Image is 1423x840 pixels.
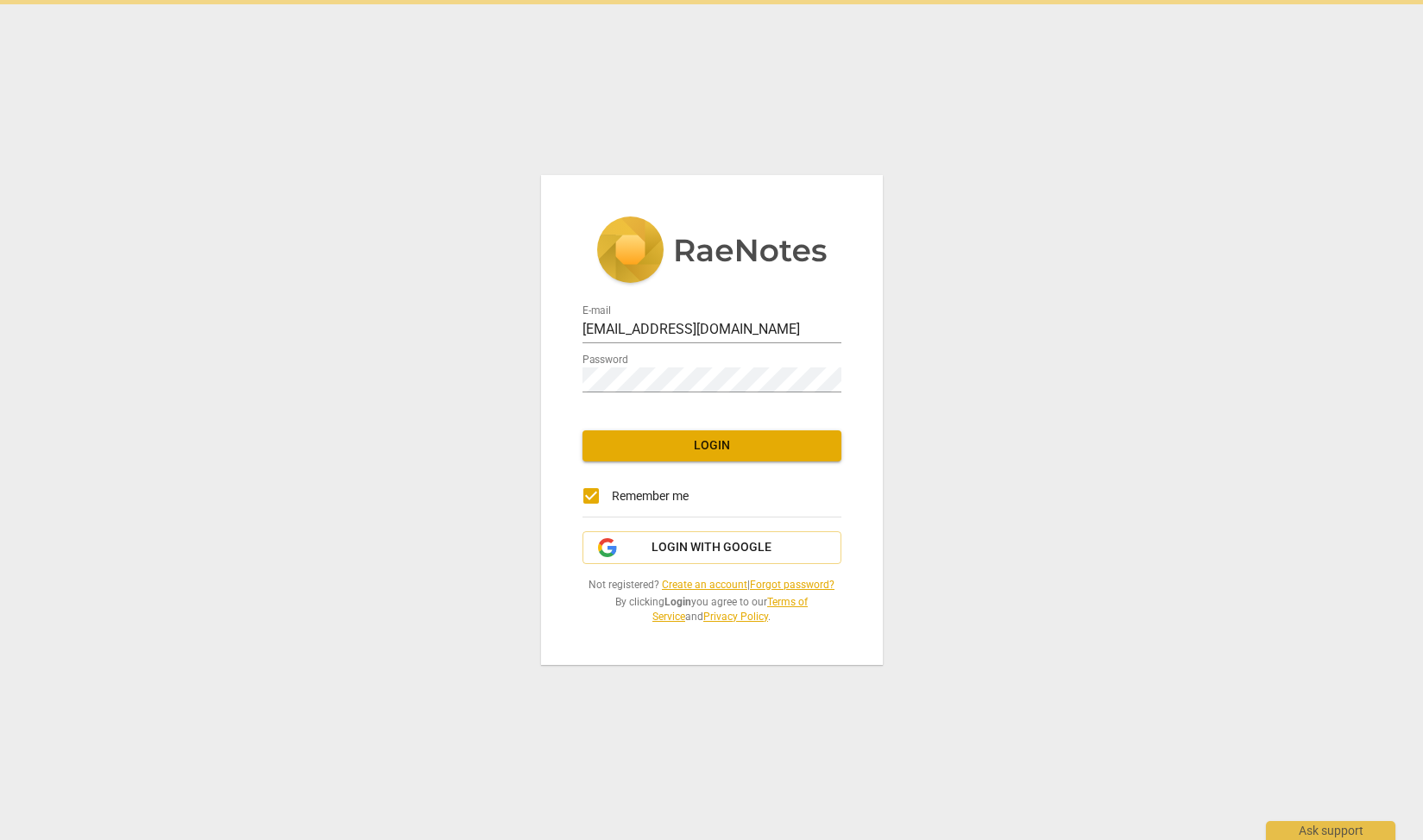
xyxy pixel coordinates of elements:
[582,355,628,366] label: Password
[582,531,841,564] button: Login with Google
[1266,821,1395,840] div: Ask support
[596,437,828,454] span: Login
[664,596,691,608] b: Login
[582,578,841,592] span: Not registered? |
[662,579,747,591] a: Create an account
[582,595,841,624] span: By clicking you agree to our and .
[612,487,689,505] span: Remember me
[652,596,808,623] a: Terms of Service
[582,306,611,317] label: E-mail
[582,430,841,461] button: Login
[652,539,771,556] span: Login with Google
[750,579,834,591] a: Forgot password?
[596,216,828,287] img: 5ac2273c67554f335776073100b6d88f.svg
[703,611,768,623] a: Privacy Policy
